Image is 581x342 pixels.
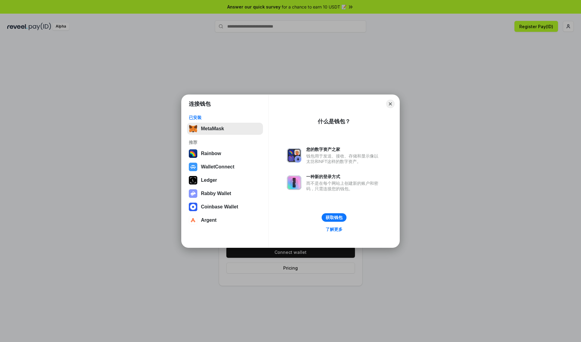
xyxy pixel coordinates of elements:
[187,201,263,213] button: Coinbase Wallet
[189,140,261,145] div: 推荐
[187,214,263,226] button: Argent
[187,188,263,200] button: Rabby Wallet
[201,204,238,210] div: Coinbase Wallet
[189,115,261,120] div: 已安装
[322,213,346,222] button: 获取钱包
[189,100,211,108] h1: 连接钱包
[201,126,224,131] div: MetaMask
[201,191,231,196] div: Rabby Wallet
[287,175,301,190] img: svg+xml,%3Csvg%20xmlns%3D%22http%3A%2F%2Fwww.w3.org%2F2000%2Fsvg%22%20fill%3D%22none%22%20viewBox...
[187,174,263,186] button: Ledger
[287,148,301,163] img: svg+xml,%3Csvg%20xmlns%3D%22http%3A%2F%2Fwww.w3.org%2F2000%2Fsvg%22%20fill%3D%22none%22%20viewBox...
[326,215,343,220] div: 获取钱包
[306,153,381,164] div: 钱包用于发送、接收、存储和显示像以太坊和NFT这样的数字资产。
[187,148,263,160] button: Rainbow
[306,174,381,179] div: 一种新的登录方式
[201,151,221,156] div: Rainbow
[189,163,197,171] img: svg+xml,%3Csvg%20width%3D%2228%22%20height%3D%2228%22%20viewBox%3D%220%200%2028%2028%22%20fill%3D...
[326,227,343,232] div: 了解更多
[189,149,197,158] img: svg+xml,%3Csvg%20width%3D%22120%22%20height%3D%22120%22%20viewBox%3D%220%200%20120%20120%22%20fil...
[189,125,197,133] img: svg+xml,%3Csvg%20fill%3D%22none%22%20height%3D%2233%22%20viewBox%3D%220%200%2035%2033%22%20width%...
[201,217,217,223] div: Argent
[306,147,381,152] div: 您的数字资产之家
[386,100,395,108] button: Close
[322,225,346,233] a: 了解更多
[187,161,263,173] button: WalletConnect
[189,176,197,184] img: svg+xml,%3Csvg%20xmlns%3D%22http%3A%2F%2Fwww.w3.org%2F2000%2Fsvg%22%20width%3D%2228%22%20height%3...
[187,123,263,135] button: MetaMask
[189,216,197,224] img: svg+xml,%3Csvg%20width%3D%2228%22%20height%3D%2228%22%20viewBox%3D%220%200%2028%2028%22%20fill%3D...
[201,178,217,183] div: Ledger
[189,203,197,211] img: svg+xml,%3Csvg%20width%3D%2228%22%20height%3D%2228%22%20viewBox%3D%220%200%2028%2028%22%20fill%3D...
[306,181,381,191] div: 而不是在每个网站上创建新的账户和密码，只需连接您的钱包。
[201,164,235,170] div: WalletConnect
[318,118,350,125] div: 什么是钱包？
[189,189,197,198] img: svg+xml,%3Csvg%20xmlns%3D%22http%3A%2F%2Fwww.w3.org%2F2000%2Fsvg%22%20fill%3D%22none%22%20viewBox...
